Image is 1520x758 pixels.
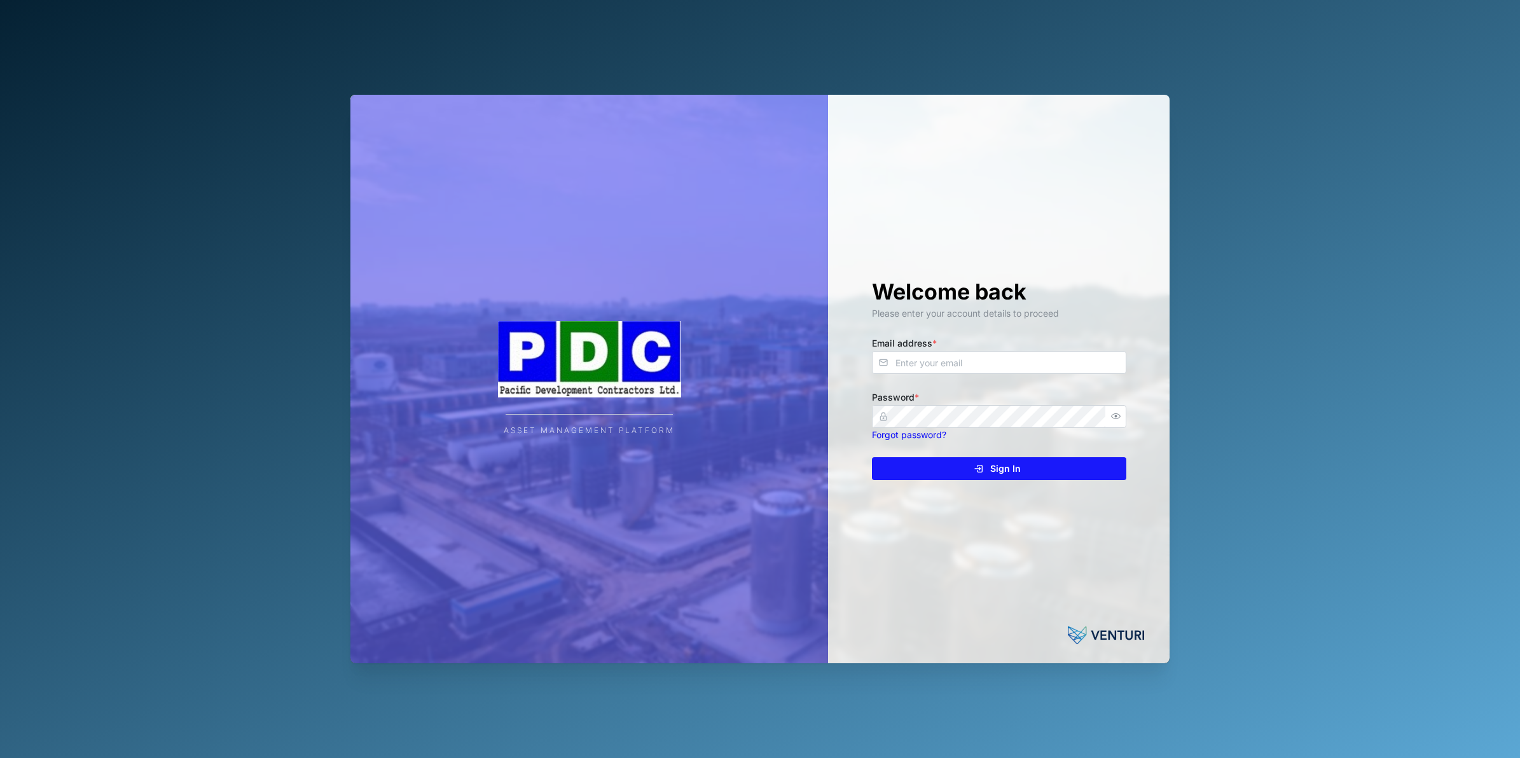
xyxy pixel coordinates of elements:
[872,390,919,404] label: Password
[872,336,937,350] label: Email address
[872,457,1126,480] button: Sign In
[872,278,1126,306] h1: Welcome back
[872,429,946,440] a: Forgot password?
[1068,623,1144,648] img: Venturi
[990,458,1021,479] span: Sign In
[872,307,1126,320] div: Please enter your account details to proceed
[462,321,717,397] img: Company Logo
[504,425,675,437] div: Asset Management Platform
[872,351,1126,374] input: Enter your email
